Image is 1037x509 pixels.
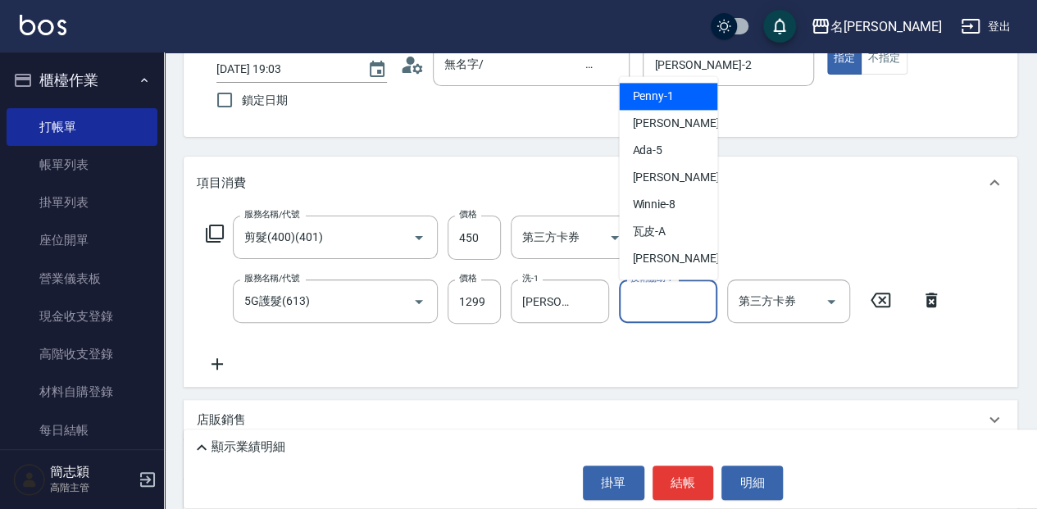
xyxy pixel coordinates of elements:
[406,289,432,315] button: Open
[7,373,157,411] a: 材料自購登錄
[818,289,844,315] button: Open
[954,11,1017,42] button: 登出
[632,223,666,240] span: 瓦皮 -A
[632,196,675,213] span: Winnie -8
[50,464,134,480] h5: 簡志穎
[184,157,1017,209] div: 項目消費
[459,272,476,284] label: 價格
[244,208,299,220] label: 服務名稱/代號
[827,43,862,75] button: 指定
[197,411,246,429] p: 店販銷售
[7,411,157,449] a: 每日結帳
[632,142,662,159] span: Ada -5
[7,59,157,102] button: 櫃檯作業
[197,175,246,192] p: 項目消費
[632,115,729,132] span: [PERSON_NAME] -3
[602,225,628,251] button: Open
[830,16,941,37] div: 名[PERSON_NAME]
[721,466,783,500] button: 明細
[7,335,157,373] a: 高階收支登錄
[763,10,796,43] button: save
[184,400,1017,439] div: 店販銷售
[7,260,157,298] a: 營業儀表板
[242,92,288,109] span: 鎖定日期
[632,277,662,294] span: ada -8
[7,146,157,184] a: 帳單列表
[653,466,714,500] button: 結帳
[861,43,907,75] button: 不指定
[7,108,157,146] a: 打帳單
[406,225,432,251] button: Open
[20,15,66,35] img: Logo
[211,439,285,456] p: 顯示業績明細
[244,272,299,284] label: 服務名稱/代號
[632,250,729,267] span: [PERSON_NAME] -2
[7,221,157,259] a: 座位開單
[13,463,46,496] img: Person
[357,50,397,89] button: Choose date, selected date is 2025-08-18
[804,10,948,43] button: 名[PERSON_NAME]
[522,272,538,284] label: 洗-1
[632,169,729,186] span: [PERSON_NAME] -7
[50,480,134,495] p: 高階主管
[7,184,157,221] a: 掛單列表
[7,298,157,335] a: 現金收支登錄
[7,449,157,487] a: 排班表
[583,466,644,500] button: 掛單
[216,56,351,83] input: YYYY/MM/DD hh:mm
[632,88,674,105] span: Penny -1
[459,208,476,220] label: 價格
